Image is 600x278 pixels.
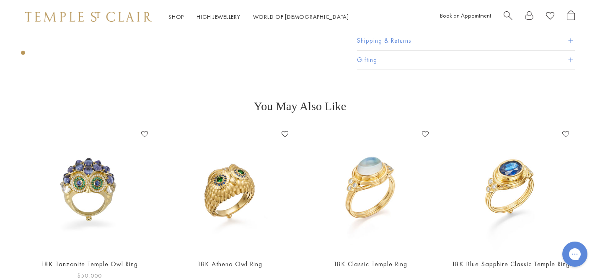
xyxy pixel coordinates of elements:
a: 18K Tanzanite Temple Owl Ring [41,260,138,268]
a: Search [504,10,512,23]
a: Book an Appointment [440,12,491,19]
a: High JewelleryHigh Jewellery [197,13,241,21]
a: R36865-OWLTGBSR36865-OWLTGBS [168,128,292,251]
a: Open Shopping Bag [567,10,575,23]
img: 18K Tanzanite Temple Owl Ring [28,128,151,251]
iframe: Gorgias live chat messenger [558,239,592,270]
img: R14109-BM7H [308,128,432,251]
button: Gifting [357,51,575,69]
a: ShopShop [168,13,184,21]
a: 18K Athena Owl Ring [197,260,262,268]
img: R36865-OWLTGBS [168,128,292,251]
a: World of [DEMOGRAPHIC_DATA]World of [DEMOGRAPHIC_DATA] [253,13,349,21]
div: Product gallery navigation [21,49,25,62]
a: R16111-BSDI9HBYR16111-BSDI9HBY [449,128,572,251]
img: R16111-BSDI9HBY [449,128,572,251]
nav: Main navigation [168,12,349,22]
a: View Wishlist [546,10,554,23]
a: R14109-BM7HR14109-BM7H [308,128,432,251]
img: Temple St. Clair [25,12,152,22]
button: Shipping & Returns [357,32,575,51]
h3: You May Also Like [34,100,566,113]
a: 18K Classic Temple Ring [334,260,407,268]
a: 18K Blue Sapphire Classic Temple Ring [452,260,570,268]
